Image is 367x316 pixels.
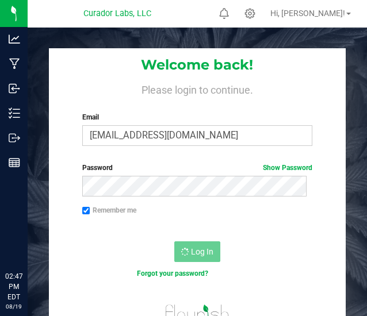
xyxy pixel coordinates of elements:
[137,269,208,278] a: Forgot your password?
[82,112,313,122] label: Email
[49,82,346,96] h4: Please login to continue.
[9,58,20,70] inline-svg: Manufacturing
[9,157,20,168] inline-svg: Reports
[243,8,257,19] div: Manage settings
[83,9,151,18] span: Curador Labs, LLC
[9,33,20,45] inline-svg: Analytics
[82,205,136,215] label: Remember me
[82,207,90,215] input: Remember me
[9,132,20,144] inline-svg: Outbound
[191,247,213,256] span: Log In
[49,57,346,72] h1: Welcome back!
[174,241,220,262] button: Log In
[270,9,345,18] span: Hi, [PERSON_NAME]!
[9,83,20,94] inline-svg: Inbound
[9,107,20,119] inline-svg: Inventory
[5,302,22,311] p: 08/19
[5,271,22,302] p: 02:47 PM EDT
[82,164,113,172] span: Password
[263,164,312,172] a: Show Password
